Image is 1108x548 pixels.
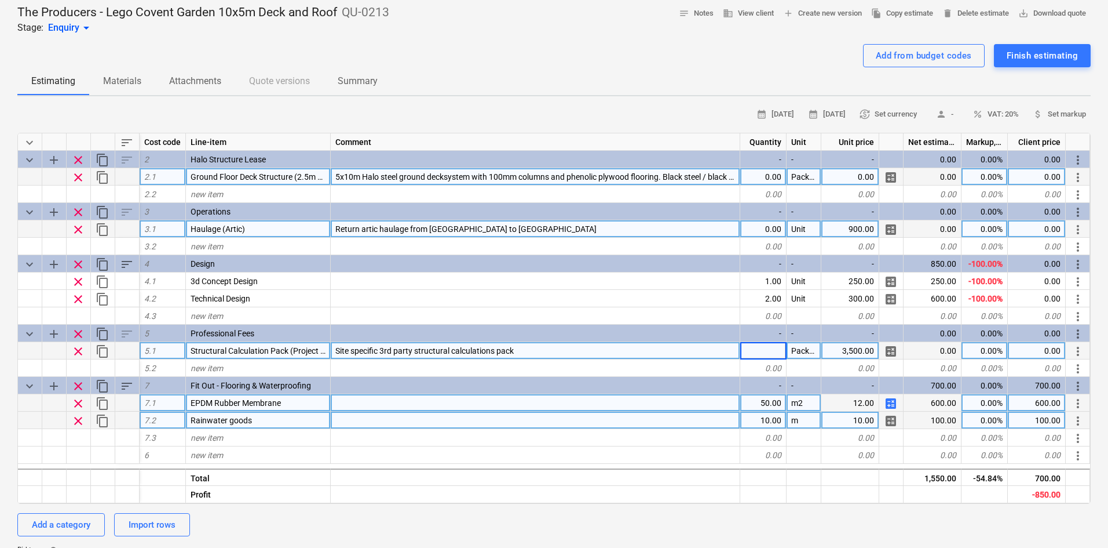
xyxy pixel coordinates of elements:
[740,151,787,168] div: -
[1008,273,1066,290] div: 0.00
[335,346,514,355] span: Site specific 3rd party structural calculations pack
[740,238,787,255] div: 0.00
[1008,133,1066,151] div: Client price
[904,429,961,447] div: 0.00
[787,255,821,273] div: -
[752,106,799,124] button: [DATE]
[961,220,1008,238] div: 0.00%
[23,153,36,167] span: Collapse category
[904,325,961,342] div: 0.00
[961,360,1008,377] div: 0.00%
[1033,108,1086,121] span: Set markup
[904,133,961,151] div: Net estimated cost
[821,203,879,220] div: -
[1028,106,1091,124] button: Set markup
[144,207,149,216] span: 3
[961,133,1008,151] div: Markup, %
[961,469,1008,486] div: -54.84%
[71,153,85,167] span: Remove row
[740,307,787,325] div: 0.00
[17,5,337,21] p: The Producers - Lego Covent Garden 10x5m Deck and Roof
[723,7,774,20] span: View client
[938,5,1014,23] button: Delete estimate
[1071,379,1085,393] span: More actions
[884,170,898,184] span: Manage detailed breakdown for the row
[961,394,1008,412] div: 0.00%
[740,360,787,377] div: 0.00
[821,447,879,464] div: 0.00
[140,133,186,151] div: Cost code
[821,238,879,255] div: 0.00
[191,242,223,251] span: new item
[144,381,149,390] span: 7
[821,151,879,168] div: -
[71,397,85,411] span: Remove row
[787,325,821,342] div: -
[740,133,787,151] div: Quantity
[787,168,821,186] div: Package
[1008,151,1066,168] div: 0.00
[335,224,597,234] span: Return artic haulage from Shrewsbury to Covent Gardens
[787,342,821,360] div: Package
[144,172,156,182] span: 2.1
[1008,255,1066,273] div: 0.00
[884,223,898,237] span: Manage detailed breakdown for the row
[787,220,821,238] div: Unit
[884,397,898,411] span: Manage detailed breakdown for the row
[740,325,787,342] div: -
[23,327,36,341] span: Collapse category
[1008,377,1066,394] div: 700.00
[1071,240,1085,254] span: More actions
[904,360,961,377] div: 0.00
[821,360,879,377] div: 0.00
[1008,429,1066,447] div: 0.00
[144,155,149,164] span: 2
[1008,486,1066,503] div: -850.00
[1071,292,1085,306] span: More actions
[723,8,733,19] span: business
[904,342,961,360] div: 0.00
[71,292,85,306] span: Remove row
[96,397,109,411] span: Duplicate row
[1008,238,1066,255] div: 0.00
[71,223,85,237] span: Remove row
[740,168,787,186] div: 0.00
[884,275,898,289] span: Manage detailed breakdown for the row
[1071,275,1085,289] span: More actions
[936,109,946,119] span: person
[144,224,156,234] span: 3.1
[821,186,879,203] div: 0.00
[821,342,879,360] div: 3,500.00
[23,136,36,150] span: Collapse all categories
[904,412,961,429] div: 100.00
[884,344,898,358] span: Manage detailed breakdown for the row
[1071,344,1085,358] span: More actions
[186,133,331,151] div: Line-item
[144,242,156,251] span: 3.2
[904,255,961,273] div: 850.00
[71,275,85,289] span: Remove row
[884,292,898,306] span: Manage detailed breakdown for the row
[787,151,821,168] div: -
[931,108,959,121] span: -
[787,273,821,290] div: Unit
[191,155,266,164] span: Halo Structure Lease
[23,205,36,219] span: Collapse category
[961,307,1008,325] div: 0.00%
[904,186,961,203] div: 0.00
[1071,397,1085,411] span: More actions
[961,238,1008,255] div: 0.00%
[169,74,221,88] p: Attachments
[821,168,879,186] div: 0.00
[961,168,1008,186] div: 0.00%
[191,224,245,234] span: Haulage (Artic)
[120,136,134,150] span: Sort rows within table
[144,311,156,321] span: 4.3
[778,5,866,23] button: Create new version
[740,220,787,238] div: 0.00
[191,190,223,199] span: new item
[787,394,821,412] div: m2
[1014,5,1091,23] button: Download quote
[1008,290,1066,307] div: 0.00
[961,377,1008,394] div: 0.00%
